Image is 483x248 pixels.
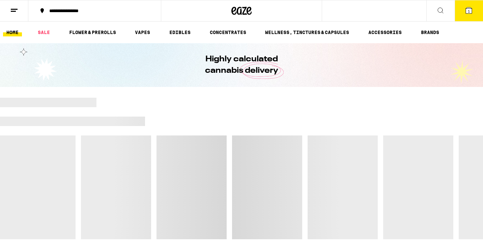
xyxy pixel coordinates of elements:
a: EDIBLES [166,28,194,36]
span: 1 [468,9,470,13]
h1: Highly calculated cannabis delivery [186,54,297,76]
a: BRANDS [418,28,443,36]
a: WELLNESS, TINCTURES & CAPSULES [262,28,352,36]
a: HOME [3,28,22,36]
a: SALE [34,28,53,36]
button: 1 [455,0,483,21]
a: VAPES [132,28,153,36]
a: ACCESSORIES [365,28,405,36]
a: FLOWER & PREROLLS [66,28,119,36]
a: CONCENTRATES [206,28,250,36]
